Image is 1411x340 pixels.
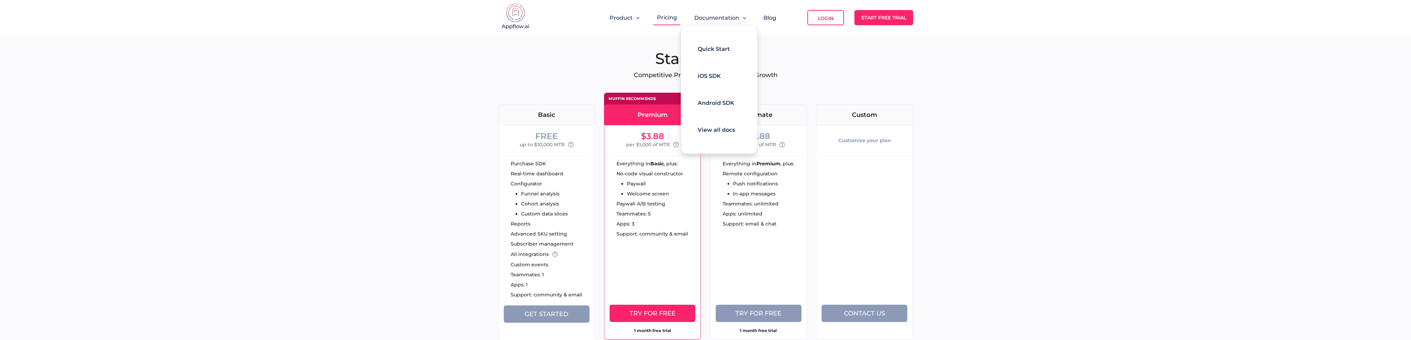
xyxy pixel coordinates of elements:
[498,3,533,31] img: appflow.ai-logo
[650,161,664,166] strong: Basic
[816,112,912,118] div: Custom
[616,201,665,206] span: Paywall A/B testing
[616,161,700,166] div: Everything in , plus:
[733,191,778,196] li: In-app messages
[723,201,779,206] span: Teammates: unlimited
[610,305,695,322] button: Try for free
[604,112,700,118] div: Premium
[740,328,777,333] strong: 1 month free trial
[609,97,656,101] div: Muffin recommends
[711,112,807,118] div: Ultimate
[698,123,741,137] a: View all docs
[535,132,558,140] div: FREE
[854,10,913,25] a: Start Free Trial
[498,49,913,68] h1: Start for Free
[723,171,778,196] ul: Remote configuration
[698,42,735,56] a: Quick Start
[756,161,780,166] strong: Premium
[511,252,549,257] span: All integrations
[616,211,651,216] span: Teammates: 5
[694,15,739,21] span: Documentation
[627,191,683,196] li: Welcome screen
[641,132,664,140] div: $3.88
[735,310,781,317] span: Try for free
[821,305,907,322] button: Contact us
[694,15,746,21] button: Documentation
[499,112,595,118] div: Basic
[511,171,563,176] span: Real-time dashboard
[698,100,734,106] span: Android SDK
[626,140,670,149] span: per $1,000 of MTR
[511,282,528,287] span: Apps: 1
[698,96,740,110] a: Android SDK
[511,181,568,216] ul: Configurator
[723,221,777,226] span: Support: email & chat
[511,262,548,267] span: Custom events
[610,15,640,21] button: Product
[763,15,776,21] a: Blog
[698,73,721,79] span: iOS SDK
[698,69,726,83] a: iOS SDK
[723,211,762,216] span: Apps: unlimited
[521,191,568,196] li: Funnel analysis
[657,14,677,21] a: Pricing
[723,161,807,166] div: Everything in , plus:
[511,231,567,236] span: Advanced SKU setting
[511,161,546,166] span: Purchase SDK
[747,132,770,140] div: $6.88
[525,310,568,318] span: Get Started
[627,181,683,186] li: Paywall
[610,15,633,21] span: Product
[504,305,590,323] button: Get Started
[616,171,683,196] ul: No-code visual constructor
[634,328,671,333] strong: 1 month free trial
[521,201,568,206] li: Cohort analysis
[616,221,634,226] span: Apps: 3
[616,231,688,236] span: Support: community & email
[521,211,568,216] li: Custom data slices
[511,272,544,277] span: Teammates: 1
[733,181,778,186] li: Push notifications
[498,71,913,79] p: Competitive Pricing to Drive Your App Growth
[716,305,801,322] button: Try for free
[807,10,844,25] a: Login
[838,132,891,149] div: Customize your plan
[511,241,574,246] span: Subscriber management
[630,310,676,317] span: Try for free
[698,127,735,133] span: View all docs
[520,140,565,149] span: up to $10,000 MTR
[511,221,530,226] span: Reports
[698,46,730,52] span: Quick Start
[511,292,582,297] span: Support: community & email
